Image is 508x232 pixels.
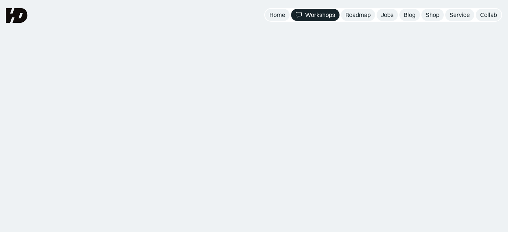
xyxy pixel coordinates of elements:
[404,11,416,19] div: Blog
[450,11,470,19] div: Service
[265,9,290,21] a: Home
[381,11,393,19] div: Jobs
[269,11,285,19] div: Home
[399,9,420,21] a: Blog
[445,9,474,21] a: Service
[476,9,501,21] a: Collab
[480,11,497,19] div: Collab
[291,9,340,21] a: Workshops
[426,11,439,19] div: Shop
[421,9,444,21] a: Shop
[345,11,371,19] div: Roadmap
[377,9,398,21] a: Jobs
[305,11,335,19] div: Workshops
[341,9,375,21] a: Roadmap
